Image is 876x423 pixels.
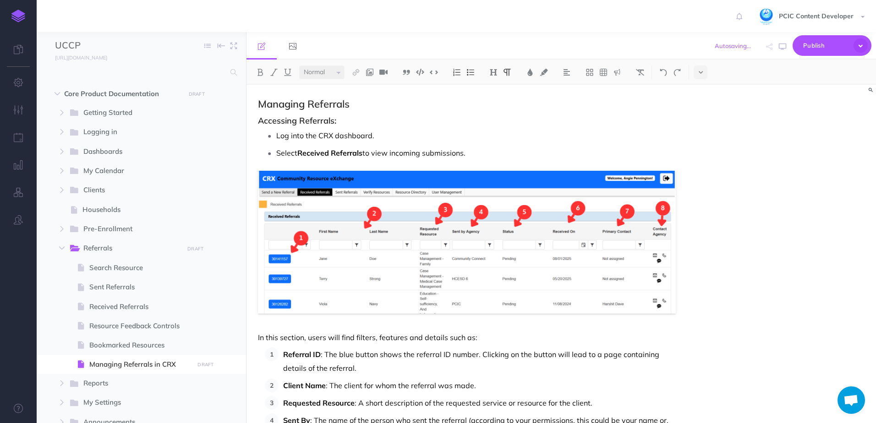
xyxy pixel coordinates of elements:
span: Dashboards [83,146,177,158]
p: : The client for whom the referral was made. [283,379,676,392]
span: Managing Referrals in CRX [89,359,191,370]
span: Pre-Enrollment [83,223,177,235]
strong: Requested [283,398,321,407]
img: Clear styles button [636,69,644,76]
span: Core Product Documentation [64,88,180,99]
img: Ordered list button [453,69,461,76]
img: logo-mark.svg [11,10,25,22]
img: Undo [659,69,668,76]
button: DRAFT [194,359,217,370]
p: Log into the CRX dashboard. [276,129,676,142]
img: Code block button [416,69,424,76]
img: dRQN1hrEG1J5t3n3qbq3RfHNZNloSxXOgySS45Hu.jpg [758,9,774,25]
h2: Managing Referrals [258,98,676,109]
small: DRAFT [197,362,214,368]
strong: Resource [323,398,355,407]
button: DRAFT [185,89,208,99]
span: Resource Feedback Controls [89,320,191,331]
span: Received Referrals [89,301,191,312]
span: My Calendar [83,165,177,177]
strong: Received Referrals [297,148,362,157]
p: In this section, users will find filters, features and details such as: [258,332,676,343]
img: Alignment dropdown menu button [563,69,571,76]
input: Documentation Name [55,39,163,53]
img: Add image button [366,69,374,76]
img: Redo [673,69,681,76]
span: Households [82,204,191,215]
button: DRAFT [184,244,207,254]
a: Open chat [838,386,865,414]
small: [URL][DOMAIN_NAME] [55,54,107,61]
img: Inline code button [430,69,438,76]
img: Add video button [379,69,388,76]
img: Italic button [270,69,278,76]
img: Link button [352,69,360,76]
button: Publish [793,35,871,56]
img: Unordered list button [466,69,475,76]
input: Search [55,64,225,81]
span: Autosaving... [715,42,751,49]
img: Text background color button [540,69,548,76]
p: : A short description of the requested service or resource for the client. [283,396,676,410]
p: : The blue button shows the referral ID number. Clicking on the button will lead to a page contai... [283,347,676,375]
span: Referrals [83,243,177,255]
p: Select to view incoming submissions. [276,146,676,160]
span: Reports [83,378,177,390]
span: Bookmarked Resources [89,340,191,351]
small: DRAFT [187,246,203,252]
h3: Accessing Referrals: [258,116,676,125]
span: Getting Started [83,107,177,119]
img: Bold button [256,69,264,76]
img: Blockquote button [402,69,411,76]
img: Text color button [526,69,534,76]
img: mmkl1opzN5eCwyil8HFf.png [258,171,676,314]
img: Callout dropdown menu button [613,69,621,76]
span: Search Resource [89,262,191,273]
img: Underline button [284,69,292,76]
span: Logging in [83,126,177,138]
span: PCIC Content Developer [774,12,858,20]
img: Paragraph button [503,69,511,76]
span: My Settings [83,397,177,409]
span: Clients [83,184,177,196]
img: Create table button [599,69,608,76]
span: Publish [803,38,849,53]
a: [URL][DOMAIN_NAME] [37,53,116,62]
strong: Referral ID [283,350,321,359]
small: DRAFT [189,91,205,97]
strong: Client Name [283,381,326,390]
span: Sent Referrals [89,282,191,293]
img: Headings dropdown button [489,69,498,76]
